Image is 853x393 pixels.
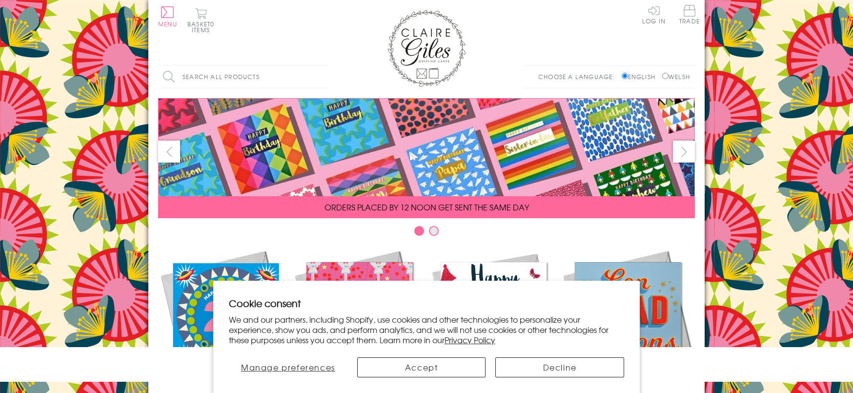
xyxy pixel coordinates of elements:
[387,10,466,87] img: Claire Giles Greetings Cards
[495,357,624,377] button: Decline
[229,357,347,377] button: Manage preferences
[445,334,495,346] a: Privacy Policy
[158,20,177,28] span: Menu
[679,5,700,24] span: Trade
[241,361,335,373] span: Manage preferences
[158,66,329,88] input: Search all products
[319,66,329,88] input: Search
[158,226,695,241] div: Carousel Pagination
[325,201,529,213] span: ORDERS PLACED BY 12 NOON GET SENT THE SAME DAY
[622,72,660,81] label: English
[679,5,700,26] a: Trade
[158,141,180,163] button: prev
[414,226,424,236] button: Carousel Page 1 (Current Slide)
[673,141,695,163] button: next
[192,20,214,34] span: 0 items
[538,72,620,81] p: Choose a language:
[229,296,624,310] h2: Cookie consent
[357,357,486,377] button: Accept
[158,6,177,27] button: Menu
[187,8,214,33] button: Basket0 items
[429,226,439,236] button: Carousel Page 2
[642,5,666,24] a: Log In
[229,314,624,345] p: We and our partners, including Shopify, use cookies and other technologies to personalize your ex...
[662,72,690,81] label: Welsh
[622,73,628,79] input: English
[662,73,669,79] input: Welsh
